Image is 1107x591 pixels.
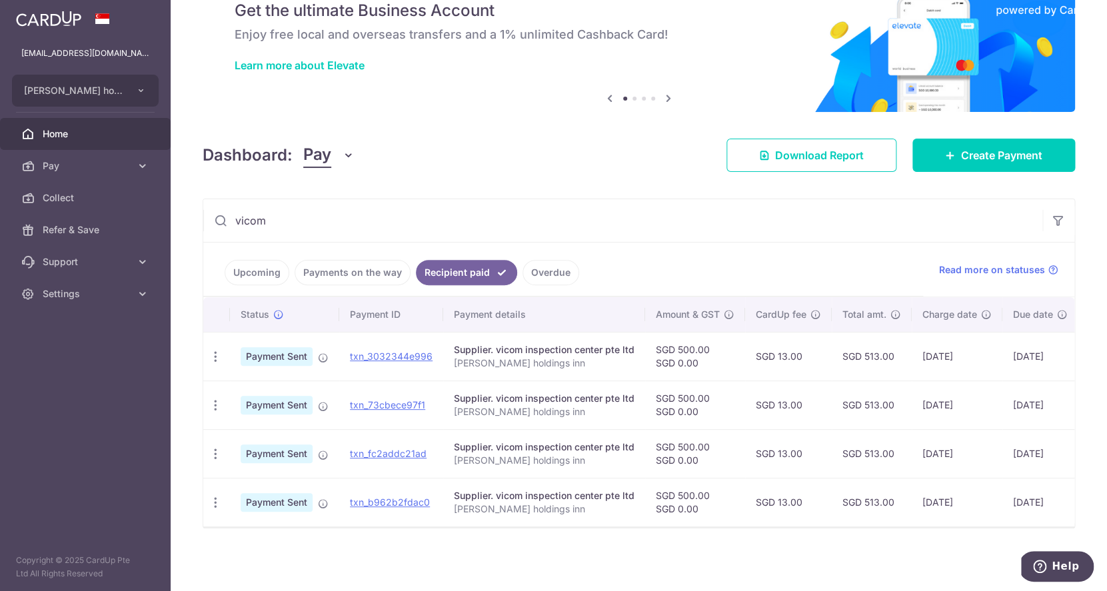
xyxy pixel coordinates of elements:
span: Pay [303,143,331,168]
span: Status [241,308,269,321]
a: Learn more about Elevate [235,59,365,72]
a: txn_73cbece97f1 [350,399,425,410]
td: SGD 500.00 SGD 0.00 [645,429,745,478]
p: [PERSON_NAME] holdings inn [454,356,634,370]
span: Read more on statuses [939,263,1045,277]
span: Total amt. [842,308,886,321]
span: Payment Sent [241,493,313,512]
td: SGD 513.00 [832,380,912,429]
span: Refer & Save [43,223,131,237]
th: Payment details [443,297,645,332]
span: Charge date [922,308,977,321]
p: [EMAIL_ADDRESS][DOMAIN_NAME] [21,47,149,60]
span: Due date [1013,308,1053,321]
td: [DATE] [912,478,1002,526]
div: Supplier. vicom inspection center pte ltd [454,489,634,502]
a: Upcoming [225,260,289,285]
span: Pay [43,159,131,173]
div: Supplier. vicom inspection center pte ltd [454,343,634,356]
td: SGD 13.00 [745,332,832,380]
span: Payment Sent [241,444,313,463]
span: Support [43,255,131,269]
td: SGD 13.00 [745,380,832,429]
th: Payment ID [339,297,443,332]
td: SGD 500.00 SGD 0.00 [645,380,745,429]
a: txn_fc2addc21ad [350,448,427,459]
span: Payment Sent [241,396,313,414]
button: [PERSON_NAME] holdings inn bike leasing pte ltd [12,75,159,107]
input: Search by recipient name, payment id or reference [203,199,1042,242]
span: [PERSON_NAME] holdings inn bike leasing pte ltd [24,84,123,97]
a: txn_b962b2fdac0 [350,496,430,508]
td: SGD 513.00 [832,478,912,526]
span: Download Report [775,147,864,163]
td: [DATE] [912,429,1002,478]
span: Payment Sent [241,347,313,366]
td: [DATE] [912,332,1002,380]
h4: Dashboard: [203,143,293,167]
span: Amount & GST [656,308,720,321]
td: SGD 500.00 SGD 0.00 [645,332,745,380]
p: [PERSON_NAME] holdings inn [454,454,634,467]
div: Supplier. vicom inspection center pte ltd [454,440,634,454]
a: Create Payment [912,139,1075,172]
td: [DATE] [1002,380,1078,429]
td: SGD 513.00 [832,429,912,478]
span: Create Payment [961,147,1042,163]
div: Supplier. vicom inspection center pte ltd [454,392,634,405]
span: Home [43,127,131,141]
td: [DATE] [1002,429,1078,478]
td: SGD 500.00 SGD 0.00 [645,478,745,526]
a: Download Report [726,139,896,172]
td: [DATE] [912,380,1002,429]
a: Payments on the way [295,260,411,285]
td: SGD 513.00 [832,332,912,380]
iframe: Opens a widget where you can find more information [1021,551,1094,584]
p: [PERSON_NAME] holdings inn [454,502,634,516]
h6: Enjoy free local and overseas transfers and a 1% unlimited Cashback Card! [235,27,1043,43]
td: [DATE] [1002,332,1078,380]
a: txn_3032344e996 [350,350,433,362]
span: Settings [43,287,131,300]
a: Recipient paid [416,260,517,285]
p: [PERSON_NAME] holdings inn [454,405,634,418]
span: Collect [43,191,131,205]
a: Overdue [523,260,579,285]
span: CardUp fee [756,308,806,321]
button: Pay [303,143,355,168]
td: [DATE] [1002,478,1078,526]
td: SGD 13.00 [745,478,832,526]
td: SGD 13.00 [745,429,832,478]
a: Read more on statuses [939,263,1058,277]
img: CardUp [16,11,81,27]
